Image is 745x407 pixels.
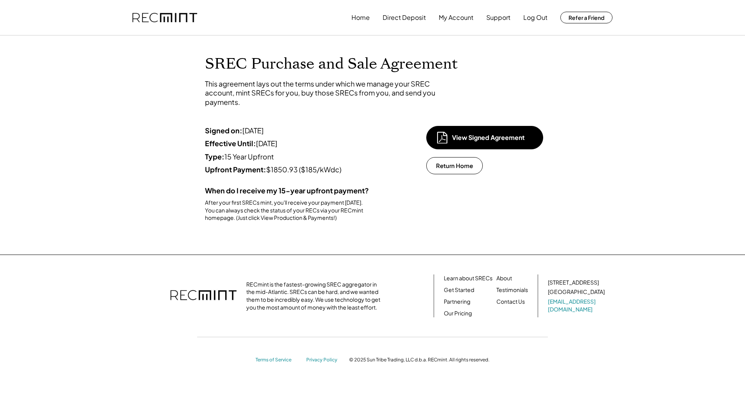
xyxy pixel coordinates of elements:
a: Get Started [444,286,474,294]
div: [DATE] [205,126,380,135]
button: Direct Deposit [383,10,426,25]
a: Partnering [444,298,470,306]
button: Refer a Friend [560,12,613,23]
img: recmint-logotype%403x.png [132,13,197,23]
a: About [496,274,512,282]
div: RECmint is the fastest-growing SREC aggregator in the mid-Atlantic. SRECs can be hard, and we wan... [246,281,385,311]
a: Our Pricing [444,310,472,317]
div: [STREET_ADDRESS] [548,279,599,287]
img: recmint-logotype%403x.png [170,282,237,310]
a: Privacy Policy [306,357,341,363]
strong: Effective Until: [205,139,256,148]
button: Home [351,10,370,25]
div: [GEOGRAPHIC_DATA] [548,288,605,296]
strong: Type: [205,152,224,161]
a: Terms of Service [256,357,298,363]
div: © 2025 Sun Tribe Trading, LLC d.b.a. RECmint. All rights reserved. [349,357,489,363]
button: Support [486,10,510,25]
strong: Upfront Payment: [205,165,266,174]
h1: SREC Purchase and Sale Agreement [205,55,540,73]
a: [EMAIL_ADDRESS][DOMAIN_NAME] [548,298,606,313]
a: Learn about SRECs [444,274,493,282]
div: $1850.93 ($185/kWdc) [205,165,380,174]
a: Testimonials [496,286,528,294]
div: 15 Year Upfront [205,152,380,161]
button: My Account [439,10,473,25]
button: Log Out [523,10,547,25]
strong: When do I receive my 15-year upfront payment? [205,186,369,195]
div: This agreement lays out the terms under which we manage your SREC account, mint SRECs for you, bu... [205,79,439,106]
div: After your first SRECs mint, you'll receive your payment [DATE]. You can always check the status ... [205,199,380,222]
div: [DATE] [205,139,380,148]
div: View Signed Agreement [452,133,530,142]
a: Contact Us [496,298,525,306]
strong: Signed on: [205,126,242,135]
button: Return Home [426,157,483,174]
